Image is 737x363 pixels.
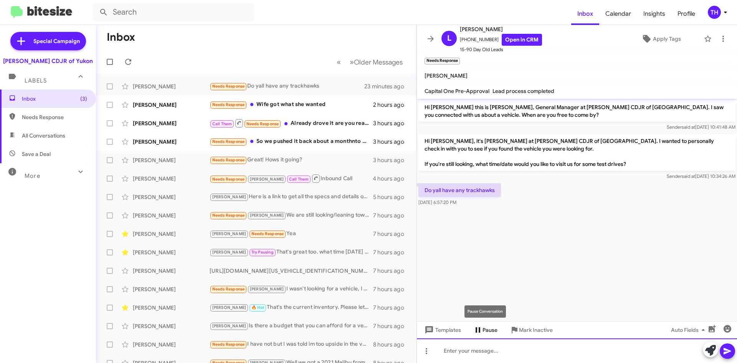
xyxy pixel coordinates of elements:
[447,32,451,45] span: L
[464,305,506,318] div: Pause Conversation
[251,250,274,255] span: Try Pausing
[133,156,210,164] div: [PERSON_NAME]
[345,54,407,70] button: Next
[212,250,246,255] span: [PERSON_NAME]
[708,6,721,19] div: TH
[212,139,245,144] span: Needs Response
[210,211,373,220] div: We are still looking/leaning towards telluride new awd w/v6 engine and good warranty have not dec...
[212,177,245,182] span: Needs Response
[212,157,245,162] span: Needs Response
[417,323,467,337] button: Templates
[373,304,410,312] div: 7 hours ago
[337,57,341,67] span: «
[212,231,246,236] span: [PERSON_NAME]
[467,323,504,337] button: Pause
[418,199,456,205] span: [DATE] 6:57:20 PM
[212,342,245,347] span: Needs Response
[250,213,284,218] span: [PERSON_NAME]
[3,57,93,65] div: [PERSON_NAME] CDJR of Yukon
[354,58,403,66] span: Older Messages
[251,305,264,310] span: 🔥 Hot
[133,249,210,256] div: [PERSON_NAME]
[332,54,345,70] button: Previous
[373,249,410,256] div: 7 hours ago
[418,100,735,122] p: Hi [PERSON_NAME] this is [PERSON_NAME], General Manager at [PERSON_NAME] CDJR of [GEOGRAPHIC_DATA...
[671,323,708,337] span: Auto Fields
[492,88,554,94] span: Lead process completed
[667,173,735,179] span: Sender [DATE] 10:34:26 AM
[133,101,210,109] div: [PERSON_NAME]
[373,101,410,109] div: 2 hours ago
[210,156,373,164] div: Great! Hows it going?
[373,341,410,348] div: 8 hours ago
[289,177,309,182] span: Call Them
[373,230,410,238] div: 7 hours ago
[373,193,410,201] div: 5 hours ago
[25,77,47,84] span: Labels
[460,46,542,53] span: 15-90 Day Old Leads
[133,119,210,127] div: [PERSON_NAME]
[210,267,373,275] div: [URL][DOMAIN_NAME][US_VEHICLE_IDENTIFICATION_NUMBER]
[250,287,284,292] span: [PERSON_NAME]
[350,57,354,67] span: »
[637,3,671,25] a: Insights
[210,137,373,146] div: So we pushed it back about a monthnto be safe
[210,192,373,201] div: Here is a link to get all the specs and details of that unit
[10,32,86,50] a: Special Campaign
[502,34,542,46] a: Open in CRM
[133,138,210,146] div: [PERSON_NAME]
[373,156,410,164] div: 3 hours ago
[210,82,364,91] div: Do yall have any trackhawks
[93,3,254,22] input: Search
[250,177,284,182] span: [PERSON_NAME]
[80,95,87,103] span: (3)
[425,72,468,79] span: [PERSON_NAME]
[212,323,246,328] span: [PERSON_NAME]
[212,194,246,199] span: [PERSON_NAME]
[133,304,210,312] div: [PERSON_NAME]
[373,119,410,127] div: 3 hours ago
[212,305,246,310] span: [PERSON_NAME]
[133,193,210,201] div: [PERSON_NAME]
[212,287,245,292] span: Needs Response
[460,25,542,34] span: [PERSON_NAME]
[133,175,210,182] div: [PERSON_NAME]
[418,183,501,197] p: Do yall have any trackhawks
[212,102,245,107] span: Needs Response
[653,32,681,46] span: Apply Tags
[682,124,695,130] span: said at
[483,323,497,337] span: Pause
[133,322,210,330] div: [PERSON_NAME]
[665,323,714,337] button: Auto Fields
[571,3,599,25] a: Inbox
[671,3,701,25] a: Profile
[210,229,373,238] div: Yea
[33,37,80,45] span: Special Campaign
[210,340,373,349] div: I have not but I was told im too upside in the vehicles Im trading in to make anything work so il...
[373,267,410,275] div: 7 hours ago
[599,3,637,25] a: Calendar
[667,124,735,130] span: Sender [DATE] 10:41:48 AM
[210,322,373,330] div: Is there a budget that you can afford for a vehcile for your needs?
[504,323,559,337] button: Mark Inactive
[133,267,210,275] div: [PERSON_NAME]
[246,121,279,126] span: Needs Response
[212,213,245,218] span: Needs Response
[210,248,373,257] div: That's great too. what time [DATE] works for you?
[133,83,210,90] div: [PERSON_NAME]
[418,134,735,171] p: Hi [PERSON_NAME], it's [PERSON_NAME] at [PERSON_NAME] CDJR of [GEOGRAPHIC_DATA]. I wanted to pers...
[22,113,87,121] span: Needs Response
[212,121,232,126] span: Call Them
[373,212,410,219] div: 7 hours ago
[425,58,460,65] small: Needs Response
[460,34,542,46] span: [PHONE_NUMBER]
[425,88,489,94] span: Capital One Pre-Approval
[364,83,410,90] div: 23 minutes ago
[701,6,729,19] button: TH
[373,285,410,293] div: 7 hours ago
[423,323,461,337] span: Templates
